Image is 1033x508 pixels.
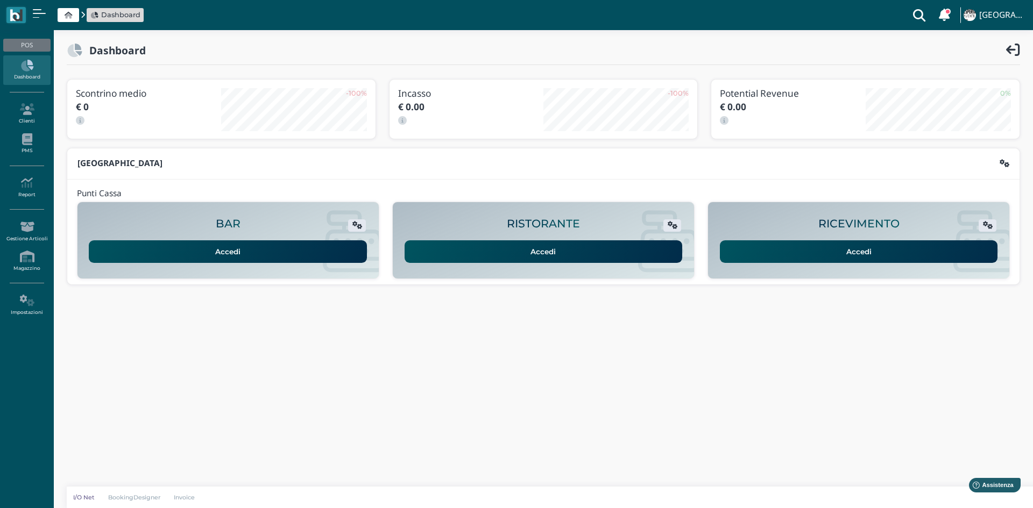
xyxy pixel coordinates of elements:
[90,10,140,20] a: Dashboard
[3,290,50,320] a: Impostazioni
[3,173,50,202] a: Report
[962,2,1027,28] a: ... [GEOGRAPHIC_DATA]
[507,218,580,230] h2: RISTORANTE
[3,55,50,85] a: Dashboard
[405,240,683,263] a: Accedi
[10,9,22,22] img: logo
[77,189,122,198] h4: Punti Cassa
[216,218,240,230] h2: BAR
[720,101,746,113] b: € 0.00
[3,99,50,128] a: Clienti
[32,9,71,17] span: Assistenza
[398,88,543,98] h3: Incasso
[818,218,900,230] h2: RICEVIMENTO
[3,217,50,246] a: Gestione Articoli
[720,88,865,98] h3: Potential Revenue
[964,9,975,21] img: ...
[979,11,1027,20] h4: [GEOGRAPHIC_DATA]
[77,158,162,169] b: [GEOGRAPHIC_DATA]
[3,129,50,159] a: PMS
[89,240,367,263] a: Accedi
[101,10,140,20] span: Dashboard
[398,101,424,113] b: € 0.00
[957,475,1024,499] iframe: Help widget launcher
[76,101,89,113] b: € 0
[3,246,50,276] a: Magazzino
[3,39,50,52] div: POS
[720,240,998,263] a: Accedi
[82,45,146,56] h2: Dashboard
[76,88,221,98] h3: Scontrino medio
